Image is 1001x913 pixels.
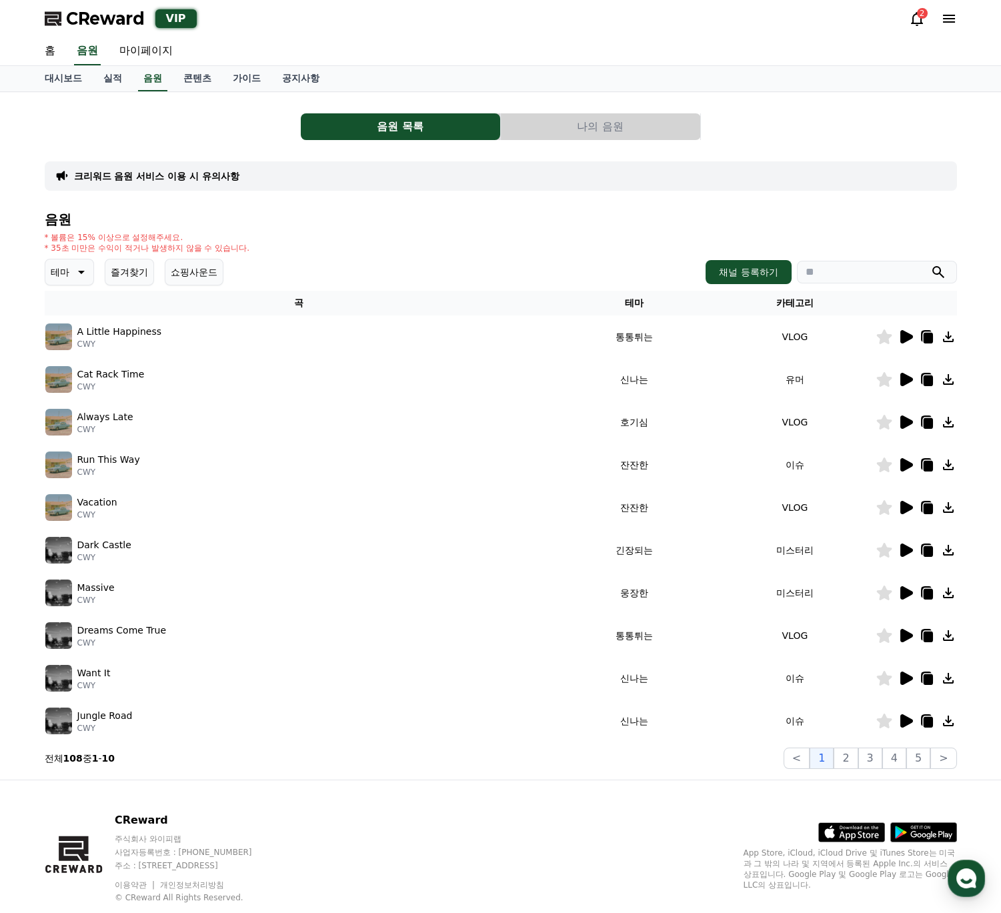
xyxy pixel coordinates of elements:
[77,680,111,691] p: CWY
[784,748,810,769] button: <
[74,37,101,65] a: 음원
[77,581,115,595] p: Massive
[714,486,875,529] td: VLOG
[301,113,501,140] a: 음원 목록
[74,169,239,183] a: 크리워드 음원 서비스 이용 시 유의사항
[714,291,875,315] th: 카테고리
[554,486,714,529] td: 잔잔한
[301,113,500,140] button: 음원 목록
[77,595,115,606] p: CWY
[714,657,875,700] td: 이슈
[554,315,714,358] td: 통통튀는
[77,510,117,520] p: CWY
[77,538,131,552] p: Dark Castle
[45,708,72,734] img: music
[77,666,111,680] p: Want It
[165,259,223,285] button: 쇼핑사운드
[714,529,875,572] td: 미스터리
[206,443,222,453] span: 설정
[105,259,154,285] button: 즐겨찾기
[554,401,714,443] td: 호기심
[77,723,133,734] p: CWY
[744,848,957,890] p: App Store, iCloud, iCloud Drive 및 iTunes Store는 미국과 그 밖의 나라 및 지역에서 등록된 Apple Inc.의 서비스 상표입니다. Goo...
[714,700,875,742] td: 이슈
[554,529,714,572] td: 긴장되는
[115,880,157,890] a: 이용약관
[77,552,131,563] p: CWY
[554,657,714,700] td: 신나는
[34,37,66,65] a: 홈
[45,580,72,606] img: music
[45,366,72,393] img: music
[93,66,133,91] a: 실적
[906,748,930,769] button: 5
[706,260,791,284] button: 채널 등록하기
[66,8,145,29] span: CReward
[45,451,72,478] img: music
[858,748,882,769] button: 3
[45,291,554,315] th: 곡
[45,232,250,243] p: * 볼륨은 15% 이상으로 설정해주세요.
[45,622,72,649] img: music
[930,748,956,769] button: >
[63,753,83,764] strong: 108
[173,66,222,91] a: 콘텐츠
[45,537,72,564] img: music
[77,496,117,510] p: Vacation
[42,443,50,453] span: 홈
[77,709,133,723] p: Jungle Road
[109,37,183,65] a: 마이페이지
[45,494,72,521] img: music
[138,66,167,91] a: 음원
[554,291,714,315] th: 테마
[810,748,834,769] button: 1
[77,624,167,638] p: Dreams Come True
[45,259,94,285] button: 테마
[45,665,72,692] img: music
[77,467,140,478] p: CWY
[45,752,115,765] p: 전체 중 -
[45,243,250,253] p: * 35초 미만은 수익이 적거나 발생하지 않을 수 있습니다.
[155,9,197,28] div: VIP
[501,113,701,140] a: 나의 음원
[88,423,172,456] a: 대화
[34,66,93,91] a: 대시보드
[714,358,875,401] td: 유머
[554,443,714,486] td: 잔잔한
[92,753,99,764] strong: 1
[77,325,162,339] p: A Little Happiness
[115,892,277,903] p: © CReward All Rights Reserved.
[122,443,138,454] span: 대화
[45,8,145,29] a: CReward
[77,424,133,435] p: CWY
[714,614,875,657] td: VLOG
[714,572,875,614] td: 미스터리
[77,638,167,648] p: CWY
[77,410,133,424] p: Always Late
[77,453,140,467] p: Run This Way
[917,8,928,19] div: 2
[714,315,875,358] td: VLOG
[882,748,906,769] button: 4
[45,212,957,227] h4: 음원
[115,812,277,828] p: CReward
[172,423,256,456] a: 설정
[4,423,88,456] a: 홈
[909,11,925,27] a: 2
[45,323,72,350] img: music
[51,263,69,281] p: 테마
[77,367,145,381] p: Cat Rack Time
[222,66,271,91] a: 가이드
[115,847,277,858] p: 사업자등록번호 : [PHONE_NUMBER]
[115,860,277,871] p: 주소 : [STREET_ADDRESS]
[834,748,858,769] button: 2
[77,339,162,349] p: CWY
[45,409,72,435] img: music
[714,443,875,486] td: 이슈
[554,572,714,614] td: 웅장한
[115,834,277,844] p: 주식회사 와이피랩
[554,700,714,742] td: 신나는
[102,753,115,764] strong: 10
